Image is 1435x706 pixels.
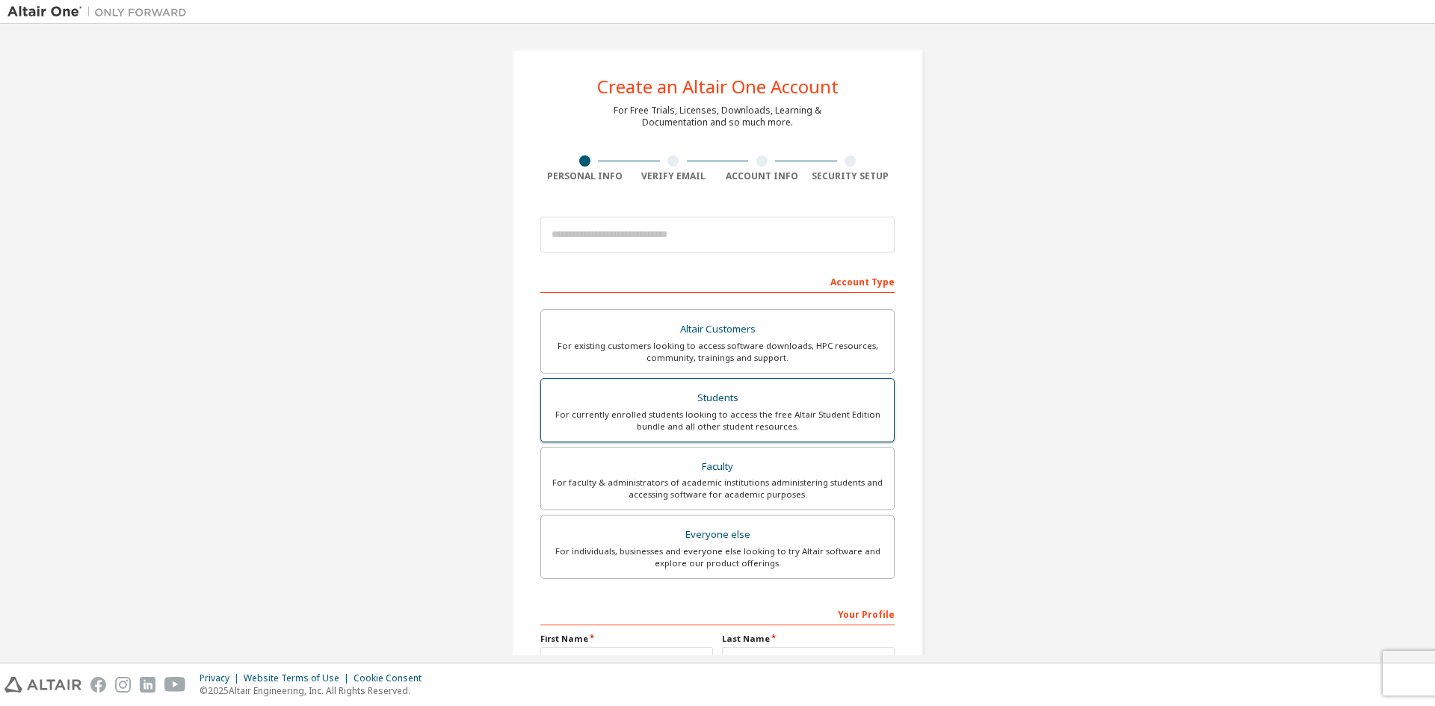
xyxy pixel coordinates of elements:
[550,545,885,569] div: For individuals, businesses and everyone else looking to try Altair software and explore our prod...
[597,78,839,96] div: Create an Altair One Account
[540,269,895,293] div: Account Type
[614,105,821,128] div: For Free Trials, Licenses, Downloads, Learning & Documentation and so much more.
[550,477,885,501] div: For faculty & administrators of academic institutions administering students and accessing softwa...
[7,4,194,19] img: Altair One
[550,340,885,364] div: For existing customers looking to access software downloads, HPC resources, community, trainings ...
[540,170,629,182] div: Personal Info
[550,319,885,340] div: Altair Customers
[540,633,713,645] label: First Name
[90,677,106,693] img: facebook.svg
[200,672,244,684] div: Privacy
[550,388,885,409] div: Students
[244,672,354,684] div: Website Terms of Use
[164,677,186,693] img: youtube.svg
[806,170,895,182] div: Security Setup
[550,409,885,433] div: For currently enrolled students looking to access the free Altair Student Edition bundle and all ...
[200,684,430,697] p: © 2025 Altair Engineering, Inc. All Rights Reserved.
[140,677,155,693] img: linkedin.svg
[115,677,131,693] img: instagram.svg
[550,524,885,545] div: Everyone else
[540,601,895,625] div: Your Profile
[722,633,895,645] label: Last Name
[629,170,718,182] div: Verify Email
[4,677,81,693] img: altair_logo.svg
[717,170,806,182] div: Account Info
[354,672,430,684] div: Cookie Consent
[550,456,885,477] div: Faculty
